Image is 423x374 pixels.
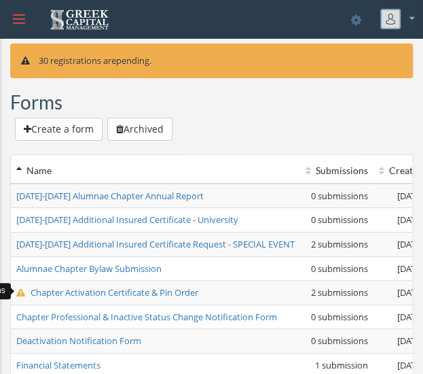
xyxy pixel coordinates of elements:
[10,92,413,113] h3: Form s
[311,335,368,347] span: 0 submissions
[107,118,172,141] button: Archived
[10,44,413,78] div: are pending.
[39,54,101,67] span: 30 registrations
[16,214,238,226] a: [DATE]-[DATE] Additional Insured Certificate - University
[16,238,295,250] a: [DATE]-[DATE] Additional Insured Certificate Request - SPECIAL EVENT
[16,359,100,371] a: Financial Statements
[311,311,368,323] span: 0 submissions
[311,286,368,299] span: 2 submissions
[16,190,204,202] a: [DATE]-[DATE] Alumnae Chapter Annual Report
[311,190,368,202] span: 0 submissions
[16,286,198,299] a: Chapter Activation Certificate & Pin Order
[16,335,141,347] a: Deactivation Notification Form
[311,214,368,226] span: 0 submissions
[11,158,300,184] th: Name
[300,158,373,184] th: Submissions
[311,262,368,275] span: 0 submissions
[15,118,103,141] button: Create a form
[16,311,277,323] a: Chapter Professional & Inactive Status Change Notification Form
[311,238,368,250] span: 2 submissions
[16,262,162,275] a: Alumnae Chapter Bylaw Submission
[315,359,368,371] span: 1 submission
